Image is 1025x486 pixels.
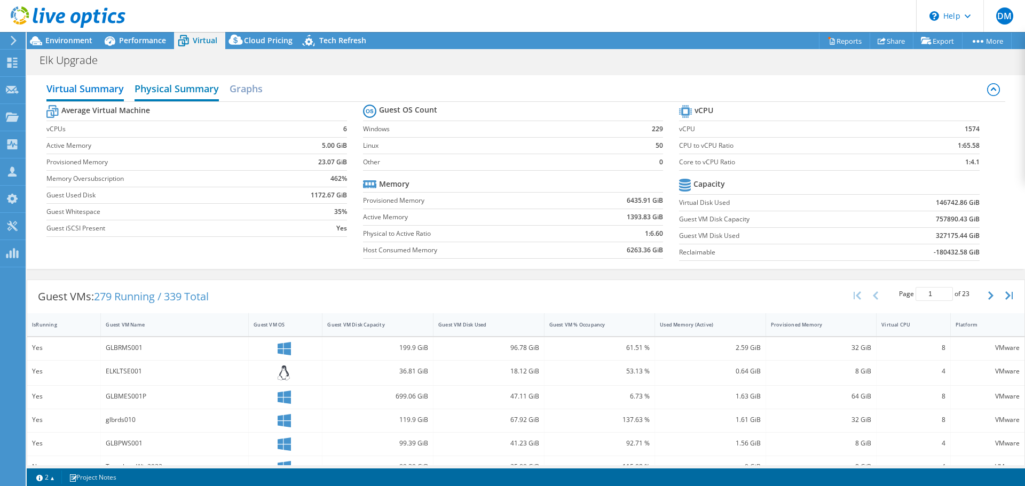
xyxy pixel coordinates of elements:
[46,223,269,234] label: Guest iSCSI Present
[956,365,1020,377] div: VMware
[965,157,980,168] b: 1:4.1
[318,157,347,168] b: 23.07 GiB
[61,471,124,484] a: Project Notes
[549,437,650,449] div: 92.71 %
[319,35,366,45] span: Tech Refresh
[549,414,650,426] div: 137.63 %
[962,33,1012,49] a: More
[35,54,114,66] h1: Elk Upgrade
[438,342,539,354] div: 96.78 GiB
[106,321,231,328] div: Guest VM Name
[679,124,901,134] label: vCPU
[438,391,539,402] div: 47.11 GiB
[549,461,650,473] div: 115.08 %
[363,212,569,222] label: Active Memory
[679,140,901,151] label: CPU to vCPU Ratio
[965,124,980,134] b: 1574
[936,197,980,208] b: 146742.86 GiB
[119,35,166,45] span: Performance
[438,437,539,449] div: 41.23 GiB
[334,206,347,217] b: 35%
[962,289,969,298] span: 23
[958,140,980,151] b: 1:65.58
[549,342,650,354] div: 61.51 %
[94,289,209,304] span: 279 Running / 339 Total
[46,140,269,151] label: Active Memory
[327,461,428,473] div: 99.39 GiB
[438,365,539,377] div: 18.12 GiB
[645,228,663,239] b: 1:6.60
[549,321,637,328] div: Guest VM % Occupancy
[379,179,409,189] b: Memory
[438,461,539,473] div: 25.09 GiB
[32,391,96,402] div: Yes
[29,471,62,484] a: 2
[679,197,866,208] label: Virtual Disk Used
[679,214,866,225] label: Guest VM Disk Capacity
[771,365,872,377] div: 8 GiB
[327,365,428,377] div: 36.81 GiB
[956,321,1007,328] div: Platform
[363,157,624,168] label: Other
[660,461,761,473] div: 0 GiB
[660,365,761,377] div: 0.64 GiB
[106,391,243,402] div: GLBMES001P
[881,437,945,449] div: 4
[693,179,725,189] b: Capacity
[881,321,932,328] div: Virtual CPU
[327,437,428,449] div: 99.39 GiB
[627,245,663,256] b: 6263.36 GiB
[45,35,92,45] span: Environment
[46,124,269,134] label: vCPUs
[438,414,539,426] div: 67.92 GiB
[244,35,293,45] span: Cloud Pricing
[899,287,969,301] span: Page of
[771,461,872,473] div: 8 GiB
[695,105,713,116] b: vCPU
[870,33,913,49] a: Share
[106,437,243,449] div: GLBPWS001
[679,247,866,258] label: Reclaimable
[929,11,939,21] svg: \n
[322,140,347,151] b: 5.00 GiB
[549,365,650,377] div: 53.13 %
[881,365,945,377] div: 4
[660,342,761,354] div: 2.59 GiB
[881,414,945,426] div: 8
[230,78,263,99] h2: Graphs
[106,461,243,473] div: Template-Win2022-onprem
[363,245,569,256] label: Host Consumed Memory
[46,173,269,184] label: Memory Oversubscription
[659,157,663,168] b: 0
[106,414,243,426] div: glbrds010
[881,461,945,473] div: 4
[106,342,243,354] div: GLBRMS001
[771,391,872,402] div: 64 GiB
[61,105,150,116] b: Average Virtual Machine
[254,321,304,328] div: Guest VM OS
[660,391,761,402] div: 1.63 GiB
[627,212,663,222] b: 1393.83 GiB
[652,124,663,134] b: 229
[379,105,437,115] b: Guest OS Count
[660,321,748,328] div: Used Memory (Active)
[193,35,217,45] span: Virtual
[660,437,761,449] div: 1.56 GiB
[32,342,96,354] div: Yes
[936,214,980,225] b: 757890.43 GiB
[46,157,269,168] label: Provisioned Memory
[46,190,269,201] label: Guest Used Disk
[46,78,124,101] h2: Virtual Summary
[32,321,83,328] div: IsRunning
[363,228,569,239] label: Physical to Active Ratio
[438,321,526,328] div: Guest VM Disk Used
[771,437,872,449] div: 8 GiB
[934,247,980,258] b: -180432.58 GiB
[46,206,269,217] label: Guest Whitespace
[135,78,219,101] h2: Physical Summary
[956,461,1020,473] div: VMware
[656,140,663,151] b: 50
[32,461,96,473] div: No
[996,7,1013,25] span: DM
[771,321,859,328] div: Provisioned Memory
